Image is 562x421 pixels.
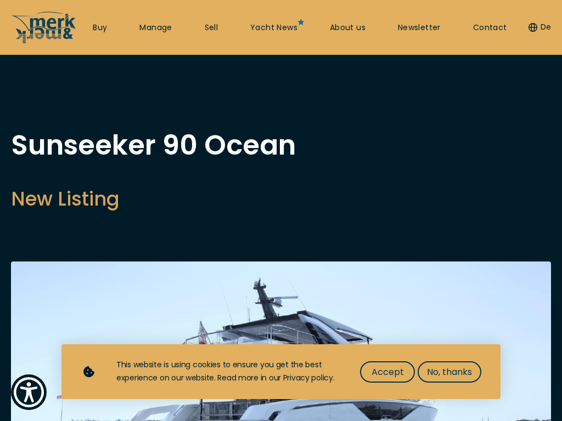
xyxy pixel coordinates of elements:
div: This website is using cookies to ensure you get the best experience on our website. Read more in ... [116,359,338,385]
h1: Sunseeker 90 Ocean [11,132,296,159]
button: Accept [360,361,415,383]
span: No, thanks [427,365,472,379]
button: De [529,22,551,33]
a: Sell [205,22,218,33]
a: Yacht News [250,22,297,33]
span: Accept [372,365,404,379]
a: Buy [93,22,107,33]
button: No, thanks [418,361,481,383]
a: Manage [139,22,172,33]
a: Contact [473,22,507,33]
button: Show Accessibility Preferences [11,374,47,410]
a: About us [330,22,366,33]
a: Newsletter [398,22,441,33]
a: Privacy policy [283,372,333,383]
h2: New Listing [11,185,296,212]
